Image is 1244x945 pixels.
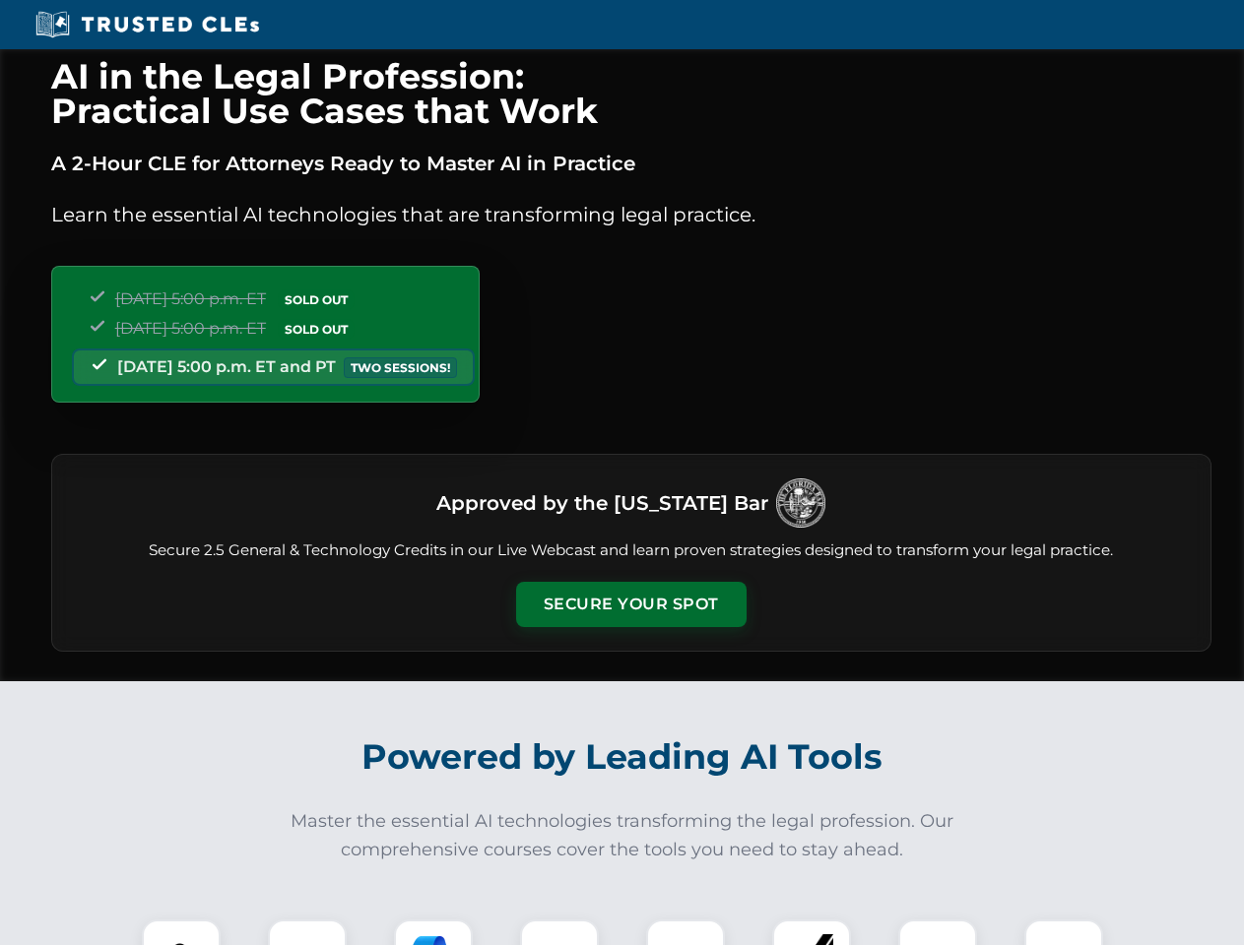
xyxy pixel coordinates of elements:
span: [DATE] 5:00 p.m. ET [115,319,266,338]
button: Secure Your Spot [516,582,747,627]
p: Secure 2.5 General & Technology Credits in our Live Webcast and learn proven strategies designed ... [76,539,1187,562]
span: [DATE] 5:00 p.m. ET [115,289,266,308]
img: Logo [776,478,825,528]
p: Master the essential AI technologies transforming the legal profession. Our comprehensive courses... [278,807,967,864]
span: SOLD OUT [278,319,355,340]
p: A 2-Hour CLE for Attorneys Ready to Master AI in Practice [51,148,1211,179]
h3: Approved by the [US_STATE] Bar [436,485,768,521]
span: SOLD OUT [278,289,355,310]
img: Trusted CLEs [30,10,265,39]
h2: Powered by Leading AI Tools [77,723,1168,791]
h1: AI in the Legal Profession: Practical Use Cases that Work [51,59,1211,128]
p: Learn the essential AI technologies that are transforming legal practice. [51,199,1211,230]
